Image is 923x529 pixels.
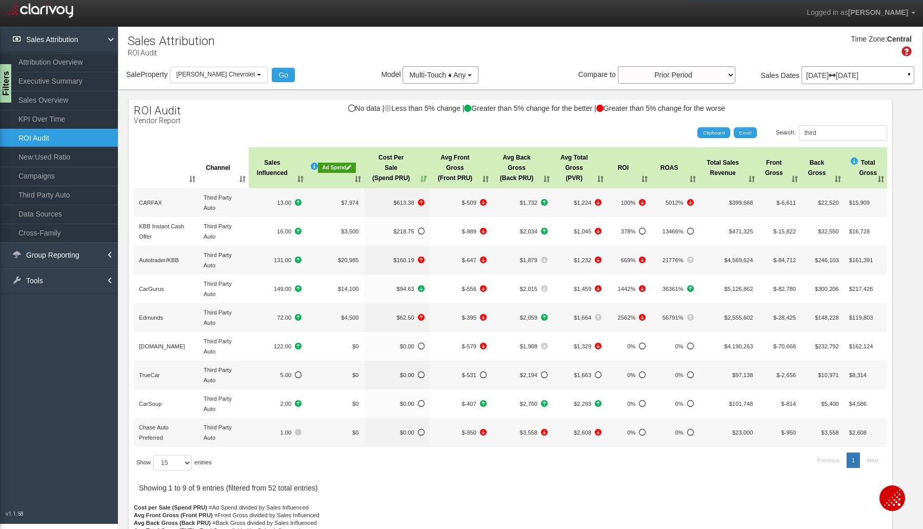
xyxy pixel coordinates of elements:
[338,286,358,292] span: $14,100
[651,147,698,188] th: ROAS: activate to sort column ascending
[204,367,232,383] span: Third Party Auto
[849,286,873,292] span: $217,426
[497,198,548,208] span: +603
[703,130,725,135] span: Clipboard
[849,372,867,378] span: $8,314
[369,312,425,323] span: +6.94
[734,127,757,139] a: Excel
[799,125,887,141] input: Search:
[435,312,487,323] span: -591
[815,286,839,292] span: $300,206
[204,309,232,326] span: Third Party Auto
[815,257,839,263] span: $246,103
[435,255,487,265] span: -1175
[612,427,646,438] span: No Data to compare%
[807,8,848,16] span: Logged in as
[254,255,302,265] span: +85.00
[558,198,601,208] span: -260
[254,198,302,208] span: +3.00
[497,399,548,409] span: +891
[136,455,212,471] label: Show entries
[497,370,548,380] span: No Data to compare
[781,401,796,407] span: $-814
[815,315,839,321] span: $148,228
[497,427,548,438] span: -2258
[849,429,867,436] span: $2,608
[204,424,232,441] span: Third Party Auto
[739,130,751,135] span: Excel
[821,401,839,407] span: $5,400
[815,343,839,349] span: $232,792
[776,200,796,206] span: $-6,611
[656,198,693,208] span: -5796%
[729,228,753,234] span: $471,325
[497,312,548,323] span: +655
[612,312,646,323] span: -218%
[307,147,364,188] th: To enable cost entry interface, select a single property and a single month" data-trigger="hover"...
[558,226,601,237] span: -764
[254,341,302,351] span: +75.00
[435,427,487,438] span: -1186
[812,453,845,468] a: Previous
[341,228,358,234] span: $3,500
[435,226,487,237] span: -1259
[758,147,801,188] th: FrontGross: activate to sort column ascending
[134,147,198,188] th: : activate to sort column ascending
[170,67,268,83] button: [PERSON_NAME] Chevrolet
[729,200,753,206] span: $399,668
[139,200,162,206] span: CARFAX
[656,284,693,294] span: +4090%
[558,341,601,351] span: -989
[773,315,796,321] span: $-28,425
[435,399,487,409] span: +2655
[656,399,693,409] span: No Data to compare%
[369,341,425,351] span: No Data to compare
[724,343,753,349] span: $4,190,263
[697,127,730,139] a: Clipboard
[139,424,169,441] span: Chase Auto Preferred
[134,104,181,117] span: ROI Audit
[134,512,217,518] strong: Avg Front Gross (Front PRU) =
[128,45,215,58] p: ROI Audit
[430,147,492,188] th: Avg FrontGross (Front PRU): activate to sort column ascending
[139,257,179,263] span: Autotrader/KBB
[806,72,910,79] p: [DATE] [DATE]
[849,228,870,234] span: $16,728
[254,226,302,237] span: +14.00
[139,372,160,378] span: TrueCar
[799,1,923,25] a: Logged in as[PERSON_NAME]
[849,257,873,263] span: $161,391
[254,312,302,323] span: +45.00
[844,147,887,188] th: <i style="position:absolute;font-size:14px;z-index:100;color:#2f9fe0" tooltip="" data-toggle="pop...
[612,226,646,237] span: No Data to compare%
[558,399,601,409] span: +3546
[435,341,487,351] span: -978
[369,399,425,409] span: No Data to compare
[732,372,753,378] span: $97,138
[369,427,425,438] span: No Data to compare
[369,284,425,294] span: -5.37
[699,147,758,188] th: Total SalesRevenue: activate to sort column ascending
[656,226,693,237] span: No Data to compare%
[558,255,601,265] span: -1201
[134,117,181,125] p: Vendor Report
[139,343,185,349] span: [DOMAIN_NAME]
[352,401,358,407] span: $0
[729,401,753,407] span: $101,748
[905,69,914,85] a: ▼
[497,341,548,351] span: -11
[847,453,860,468] a: 1
[492,147,553,188] th: Avg BackGross (Back PRU): activate to sort column ascending
[776,125,887,141] label: Search:
[204,194,232,211] span: Third Party Auto
[134,520,216,526] strong: Avg Back Gross (Back PRU) =
[409,71,466,79] span: Multi-Touch ♦ Any
[656,427,693,438] span: No Data to compare%
[338,257,358,263] span: $20,985
[403,66,478,84] button: Multi-Touch ♦ Any
[656,370,693,380] span: No Data to compare%
[558,284,601,294] span: -466
[773,286,796,292] span: $-82,780
[773,257,796,263] span: $-84,712
[369,255,425,265] span: +8.13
